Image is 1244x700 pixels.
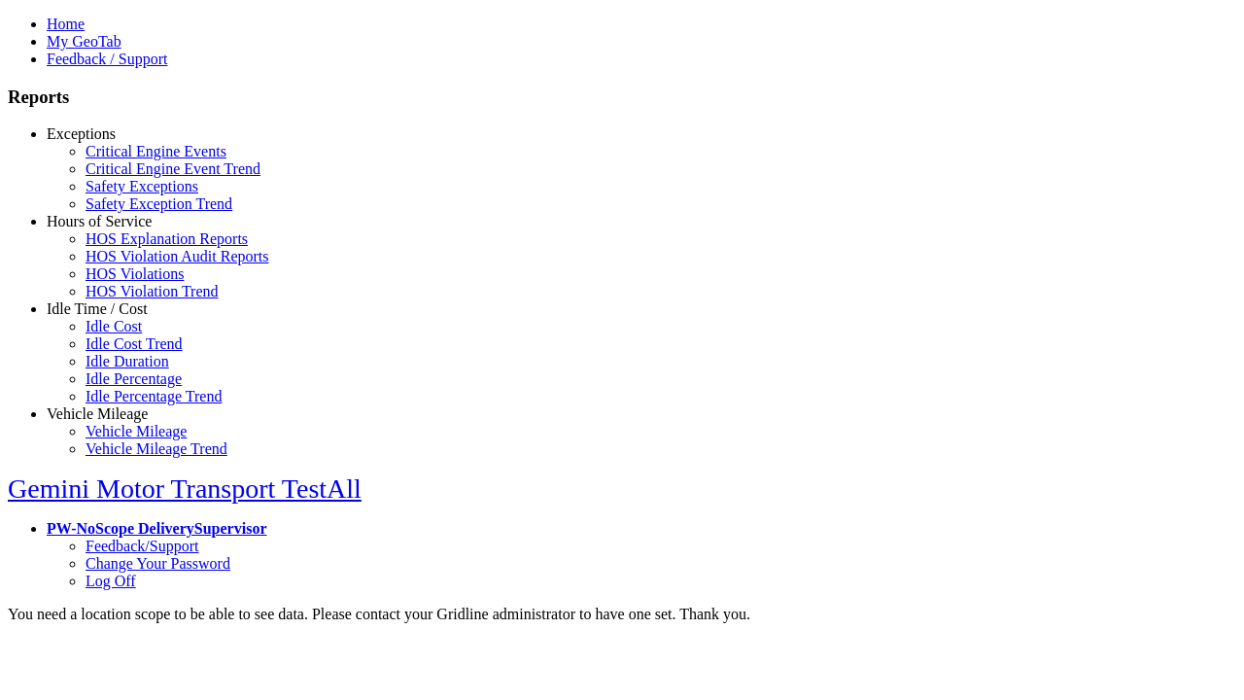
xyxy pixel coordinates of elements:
a: HOS Explanation Reports [86,230,248,247]
a: Vehicle Mileage [47,405,148,422]
a: My GeoTab [47,33,121,50]
a: Gemini Motor Transport TestAll [8,473,362,504]
a: Hours of Service [47,213,152,229]
a: Change Your Password [86,555,230,572]
a: Exceptions [47,125,116,142]
a: Vehicle Mileage [86,423,187,439]
a: Safety Exception Trend [86,195,232,212]
a: HOS Violation Trend [86,283,219,299]
a: Idle Percentage [86,370,182,387]
a: HOS Violations [86,265,184,282]
a: Feedback/Support [86,538,198,554]
h3: Reports [8,87,1236,108]
a: Idle Cost [86,318,142,334]
a: Safety Exceptions [86,178,198,194]
a: Idle Cost Trend [86,335,183,352]
a: PW-NoScope DeliverySupervisor [47,520,266,537]
a: Idle Time / Cost [47,300,148,317]
div: You need a location scope to be able to see data. Please contact your Gridline administrator to h... [8,606,1236,623]
a: Critical Engine Events [86,143,226,159]
a: Log Off [86,573,136,589]
a: Home [47,16,85,32]
a: Vehicle Mileage Trend [86,440,227,457]
a: Feedback / Support [47,51,167,67]
a: Critical Engine Event Trend [86,160,260,177]
a: HOS Violation Audit Reports [86,248,269,264]
a: Idle Percentage Trend [86,388,222,404]
a: Idle Duration [86,353,169,369]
